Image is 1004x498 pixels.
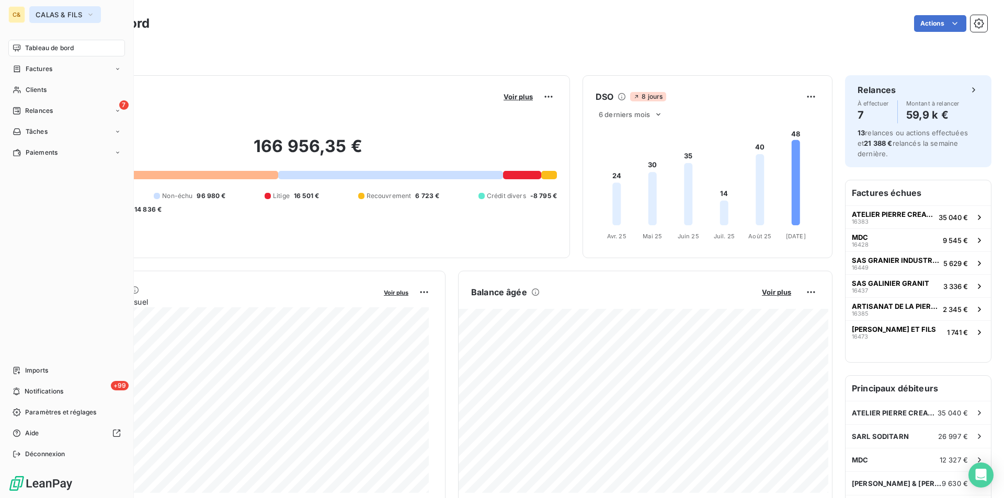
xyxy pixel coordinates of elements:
[596,90,613,103] h6: DSO
[786,233,806,240] tspan: [DATE]
[643,233,662,240] tspan: Mai 25
[846,274,991,297] button: SAS GALINIER GRANIT164373 336 €
[487,191,526,201] span: Crédit divers
[858,84,896,96] h6: Relances
[762,288,791,296] span: Voir plus
[273,191,290,201] span: Litige
[630,92,666,101] span: 8 jours
[162,191,192,201] span: Non-échu
[415,191,439,201] span: 6 723 €
[852,325,936,333] span: [PERSON_NAME] ET FILS
[504,92,533,101] span: Voir plus
[26,127,48,136] span: Tâches
[25,366,48,375] span: Imports
[852,456,868,464] span: MDC
[940,456,968,464] span: 12 327 €
[381,287,412,297] button: Voir plus
[8,6,25,23] div: C&
[846,376,991,401] h6: Principaux débiteurs
[906,107,960,123] h4: 59,9 k €
[131,205,162,214] span: -14 836 €
[968,462,994,488] div: Open Intercom Messenger
[500,92,536,101] button: Voir plus
[943,236,968,245] span: 9 545 €
[914,15,966,32] button: Actions
[599,110,650,119] span: 6 derniers mois
[852,333,868,340] span: 16473
[119,100,129,110] span: 7
[852,256,939,264] span: SAS GRANIER INDUSTRIE DE LA PIERRE
[36,10,82,19] span: CALAS & FILS
[947,328,968,337] span: 1 741 €
[8,475,73,492] img: Logo LeanPay
[530,191,557,201] span: -8 795 €
[846,297,991,320] button: ARTISANAT DE LA PIERRE163852 345 €
[8,425,125,442] a: Aide
[846,320,991,343] button: [PERSON_NAME] ET FILS164731 741 €
[197,191,225,201] span: 96 980 €
[607,233,626,240] tspan: Avr. 25
[294,191,319,201] span: 16 501 €
[858,107,889,123] h4: 7
[25,43,74,53] span: Tableau de bord
[25,428,39,438] span: Aide
[26,85,47,95] span: Clients
[846,205,991,228] button: ATELIER PIERRE CREATIVE1638335 040 €
[852,279,929,287] span: SAS GALINIER GRANIT
[748,233,771,240] tspan: Août 25
[852,409,938,417] span: ATELIER PIERRE CREATIVE
[846,180,991,205] h6: Factures échues
[858,129,968,158] span: relances ou actions effectuées et relancés la semaine dernière.
[25,387,63,396] span: Notifications
[852,218,869,225] span: 16383
[852,287,868,294] span: 16437
[25,106,53,115] span: Relances
[852,264,869,271] span: 16449
[384,289,408,296] span: Voir plus
[25,449,65,459] span: Déconnexion
[25,408,96,417] span: Paramètres et réglages
[858,100,889,107] span: À effectuer
[938,409,968,417] span: 35 040 €
[943,259,968,268] span: 5 629 €
[852,210,934,218] span: ATELIER PIERRE CREATIVE
[59,296,376,307] span: Chiffre d'affaires mensuel
[942,479,968,488] span: 9 630 €
[852,310,869,317] span: 16385
[858,129,865,137] span: 13
[471,286,527,298] h6: Balance âgée
[367,191,412,201] span: Recouvrement
[111,381,129,390] span: +99
[906,100,960,107] span: Montant à relancer
[852,241,869,248] span: 16428
[59,136,557,167] h2: 166 956,35 €
[846,228,991,251] button: MDC164289 545 €
[26,64,52,74] span: Factures
[26,148,58,157] span: Paiements
[864,139,892,147] span: 21 388 €
[759,287,794,297] button: Voir plus
[852,432,909,441] span: SARL SODITARN
[846,251,991,274] button: SAS GRANIER INDUSTRIE DE LA PIERRE164495 629 €
[943,305,968,314] span: 2 345 €
[852,479,942,488] span: [PERSON_NAME] & [PERSON_NAME]
[852,302,939,310] span: ARTISANAT DE LA PIERRE
[943,282,968,291] span: 3 336 €
[852,233,868,241] span: MDC
[939,213,968,222] span: 35 040 €
[714,233,735,240] tspan: Juil. 25
[678,233,699,240] tspan: Juin 25
[938,432,968,441] span: 26 997 €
